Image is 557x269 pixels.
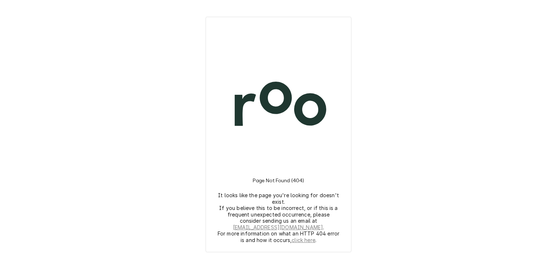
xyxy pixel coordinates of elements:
[217,205,340,230] p: If you believe this to be incorrect, or if this is a frequent unexpected occurrence, please consi...
[253,169,304,192] h3: Page Not Found (404)
[215,169,342,243] div: Instructions
[217,192,340,205] p: It looks like the page you're looking for doesn't exist.
[215,41,342,169] img: Logo
[215,26,342,243] div: Logo and Instructions Container
[292,237,315,243] a: click here
[233,224,323,231] a: [EMAIL_ADDRESS][DOMAIN_NAME]
[217,230,340,243] p: For more information on what an HTTP 404 error is and how it occurs, .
